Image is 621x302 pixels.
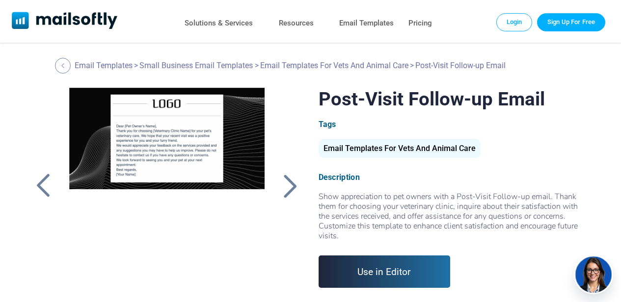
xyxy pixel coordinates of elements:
a: Trial [537,13,605,31]
h1: Post-Visit Follow-up Email [319,88,590,110]
a: Small Business Email Templates [139,61,253,70]
a: Pricing [408,16,432,30]
a: Back [55,58,73,74]
a: Back [278,173,302,199]
a: Login [496,13,533,31]
div: Email Templates For Vets And Animal Care [319,139,481,158]
a: Resources [279,16,314,30]
div: Show appreciation to pet owners with a Post-Visit Follow-up email. Thank them for choosing your v... [319,192,590,241]
div: Description [319,173,590,182]
a: Back [31,173,55,199]
a: Mailsoftly [12,12,117,31]
a: Use in Editor [319,255,451,288]
a: Email Templates For Vets And Animal Care [260,61,408,70]
a: Solutions & Services [185,16,253,30]
a: Email Templates [339,16,394,30]
a: Email Templates For Vets And Animal Care [319,148,481,152]
div: Tags [319,120,590,129]
a: Email Templates [75,61,133,70]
